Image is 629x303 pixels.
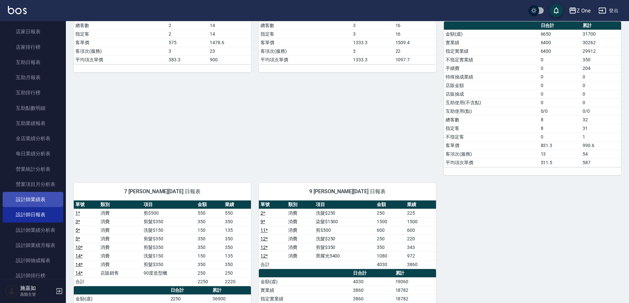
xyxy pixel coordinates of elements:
td: 0/0 [581,107,621,115]
th: 累計 [581,21,621,30]
td: 6650 [539,30,581,38]
td: 30262 [581,38,621,47]
td: 2 [167,21,208,30]
td: 消費 [99,234,142,243]
td: 587 [581,158,621,167]
td: 1 [581,133,621,141]
td: 客單價 [444,141,539,150]
td: 8 [539,115,581,124]
td: 消費 [287,234,314,243]
td: 1097.7 [394,55,436,64]
td: 特殊抽成業績 [444,73,539,81]
a: 設計師日報表 [3,207,63,222]
td: 1500 [375,217,406,226]
th: 日合計 [539,21,581,30]
td: 14 [208,30,251,38]
td: 600 [405,226,436,234]
td: 不指定實業績 [444,55,539,64]
td: 31700 [581,30,621,38]
th: 業績 [405,200,436,209]
span: 9 [PERSON_NAME][DATE] 日報表 [267,188,428,195]
h5: 施嘉如 [20,285,54,291]
td: 洗髮$250 [314,234,375,243]
table: a dense table [74,200,251,286]
a: 互助日報表 [3,55,63,70]
th: 單號 [74,200,99,209]
td: 0 [581,73,621,81]
a: 互助月報表 [3,70,63,85]
td: 1478.6 [208,38,251,47]
td: 平均項次單價 [74,55,167,64]
td: 2220 [223,277,251,286]
td: 16 [394,30,436,38]
td: 204 [581,64,621,73]
td: 0 [581,98,621,107]
td: 383.3 [167,55,208,64]
td: 指定客 [259,30,351,38]
td: 消費 [287,243,314,252]
th: 項目 [314,200,375,209]
td: 平均項次單價 [259,55,351,64]
td: 3 [351,47,394,55]
td: 客單價 [259,38,351,47]
td: 剪髮$350 [314,243,375,252]
a: 店家日報表 [3,24,63,39]
td: 染髮$1500 [314,217,375,226]
td: 6400 [539,38,581,47]
th: 日合計 [169,286,211,295]
td: 消費 [99,226,142,234]
td: 350 [196,234,224,243]
td: 225 [405,209,436,217]
td: 90度造型蠟 [142,269,196,277]
td: 實業績 [444,38,539,47]
td: 14 [208,21,251,30]
td: 4030 [375,260,406,269]
a: 每日業績分析表 [3,146,63,161]
td: 1333.3 [351,38,394,47]
th: 累計 [394,269,436,278]
td: 831.3 [539,141,581,150]
a: 營業統計分析表 [3,162,63,177]
td: 54 [581,150,621,158]
td: 350 [223,260,251,269]
a: 營業項目月分析表 [3,177,63,192]
td: 220 [405,234,436,243]
td: 150 [196,252,224,260]
td: 250 [223,269,251,277]
td: 剪$500 [314,226,375,234]
td: 剪$500 [142,209,196,217]
td: 消費 [99,243,142,252]
td: 0 [539,73,581,81]
td: 合計 [74,277,99,286]
td: 150 [196,226,224,234]
a: 設計師排行榜 [3,268,63,283]
img: Logo [8,6,27,14]
td: 1080 [375,252,406,260]
td: 消費 [287,209,314,217]
a: 互助點數明細 [3,101,63,116]
td: 3 [351,21,394,30]
th: 業績 [223,200,251,209]
td: 135 [223,252,251,260]
th: 累計 [211,286,251,295]
td: 0 [539,64,581,73]
td: 972 [405,252,436,260]
td: 消費 [287,217,314,226]
td: 250 [375,209,406,217]
td: 客單價 [74,38,167,47]
td: 互助使用(點) [444,107,539,115]
table: a dense table [259,200,436,269]
td: 黑耀光5400 [314,252,375,260]
td: 消費 [99,260,142,269]
td: 32 [581,115,621,124]
td: 0 [539,133,581,141]
td: 900 [208,55,251,64]
td: 金額(虛) [74,294,169,303]
td: 3860 [351,286,394,294]
td: 350 [223,217,251,226]
td: 250 [196,269,224,277]
td: 合計 [259,260,287,269]
td: 3860 [351,294,394,303]
a: 互助排行榜 [3,85,63,100]
th: 類別 [287,200,314,209]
